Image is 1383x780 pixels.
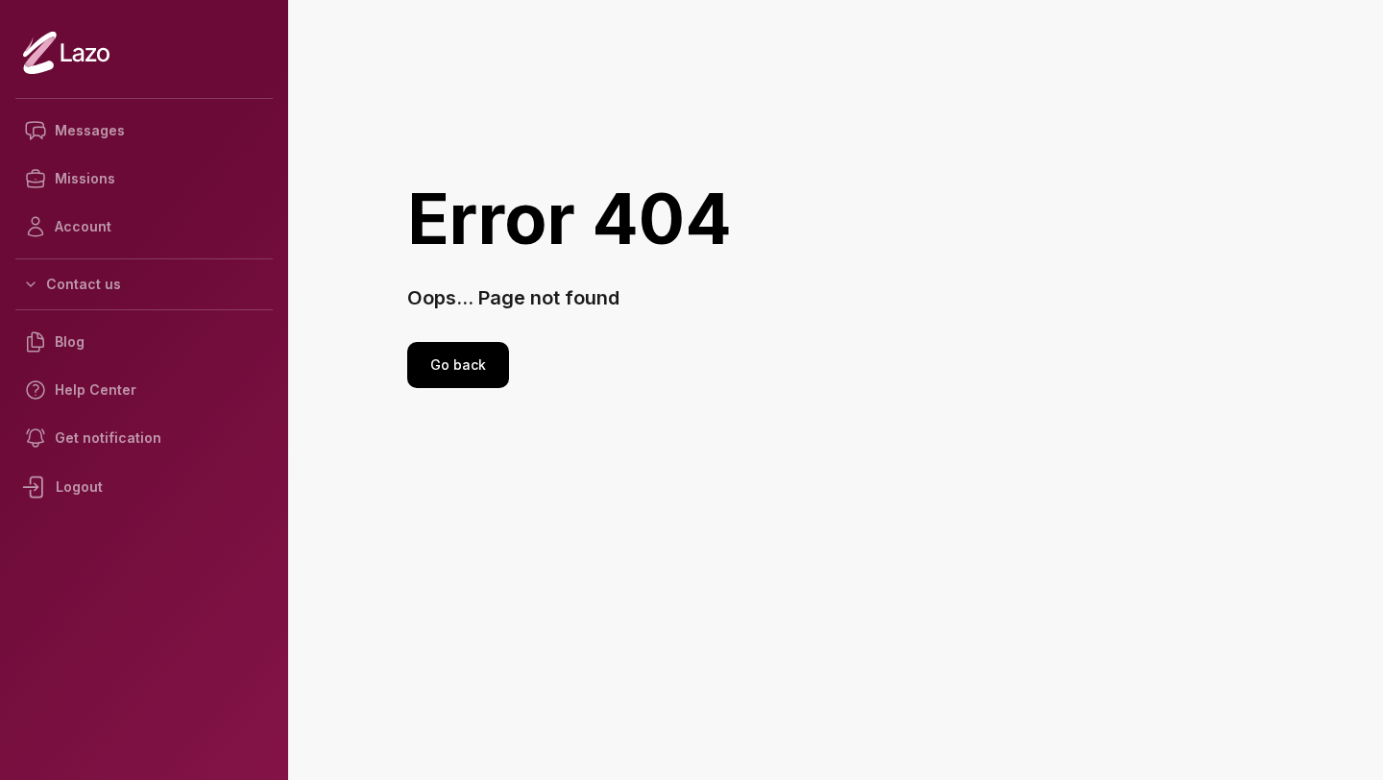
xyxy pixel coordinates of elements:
p: Oops... Page not found [407,284,1275,311]
button: Contact us [15,267,273,302]
button: Go back [407,342,509,388]
a: Messages [15,107,273,155]
div: Logout [15,462,273,512]
a: Account [15,203,273,251]
a: Get notification [15,414,273,462]
a: Blog [15,318,273,366]
a: Help Center [15,366,273,414]
a: Missions [15,155,273,203]
p: Error 404 [407,184,1275,254]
